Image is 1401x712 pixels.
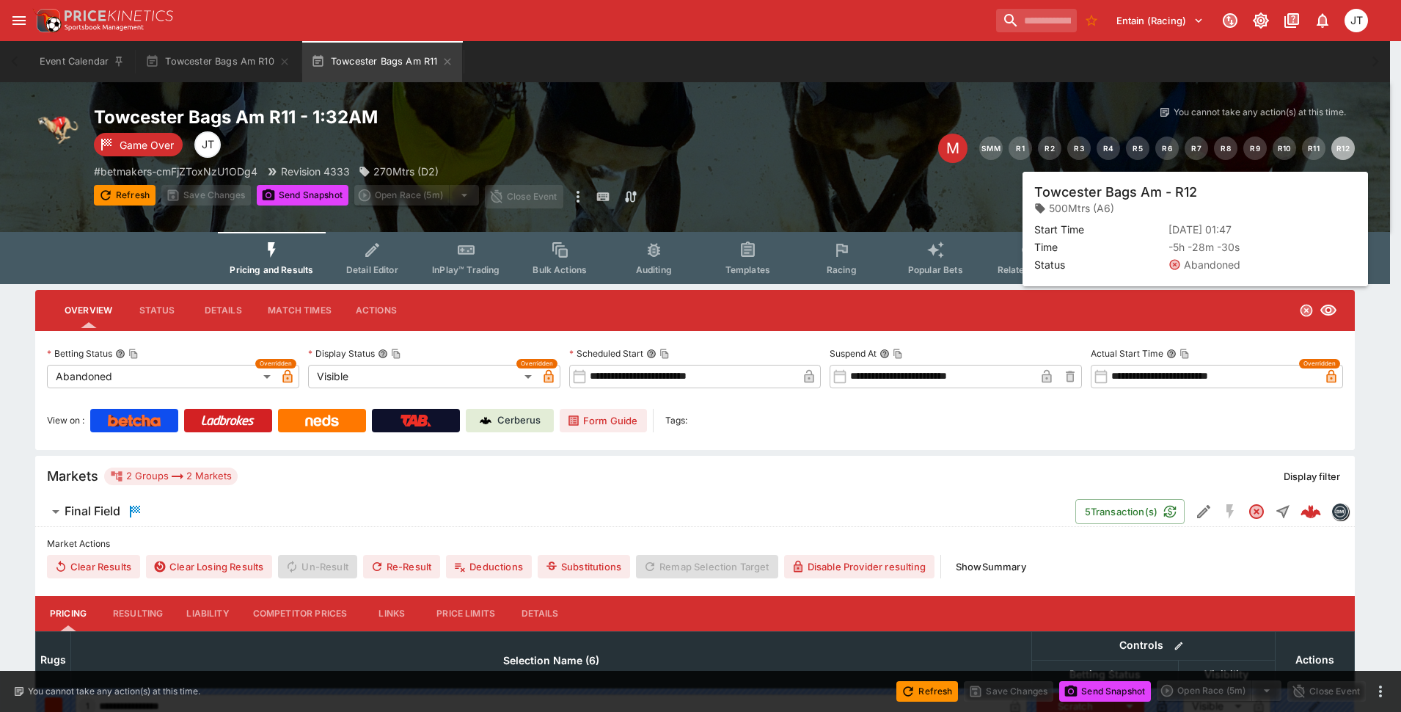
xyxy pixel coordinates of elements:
img: PriceKinetics [65,10,173,21]
button: Josh Tanner [1340,4,1372,37]
p: Display Status [308,347,375,360]
div: Start From [1140,186,1355,208]
span: Overridden [521,359,553,368]
span: InPlay™ Trading [432,264,500,275]
div: Edit Meeting [938,134,967,163]
p: Actual Start Time [1091,347,1163,360]
svg: Abandoned [1299,303,1314,318]
button: Status [124,293,190,328]
button: Substitutions [538,555,630,578]
span: Pricing and Results [230,264,313,275]
button: Select Tenant [1108,9,1212,32]
span: Un-Result [278,555,356,578]
button: Copy To Clipboard [893,349,903,359]
img: betmakers [1332,504,1348,520]
button: Connected to PK [1217,7,1243,34]
button: Liability [175,596,241,631]
th: Rugs [36,631,71,688]
button: Send Snapshot [257,185,348,206]
button: Re-Result [363,555,440,578]
button: Disable Provider resulting [784,555,934,578]
button: Event Calendar [31,41,133,82]
button: Towcester Bags Am R11 [302,41,463,82]
button: R5 [1126,137,1149,160]
button: Price Limits [425,596,507,631]
button: Documentation [1279,7,1305,34]
button: Send Snapshot [1059,681,1151,702]
p: Scheduled Start [569,347,643,360]
span: Popular Bets [908,264,963,275]
div: betmakers [1331,503,1349,520]
button: Copy To Clipboard [391,349,401,359]
img: Cerberus [480,415,491,426]
nav: pagination navigation [979,137,1355,160]
button: Copy To Clipboard [1179,349,1190,359]
button: SMM [979,137,1003,160]
button: more [569,185,587,208]
img: Ladbrokes [201,415,255,426]
button: Bulk edit [1169,636,1188,655]
a: 16312e46-cfa1-4320-838f-0d288cfef26a [1296,497,1325,526]
button: Actions [343,293,409,328]
p: Overtype [1164,189,1204,205]
p: Betting Status [47,347,112,360]
button: Copy To Clipboard [659,349,670,359]
button: Details [190,293,256,328]
button: R1 [1009,137,1032,160]
img: Neds [305,415,338,426]
img: TabNZ [400,415,431,426]
button: Links [359,596,425,631]
p: Revision 4333 [281,164,350,179]
button: open drawer [6,7,32,34]
button: Deductions [446,555,532,578]
svg: Abandoned [1248,503,1265,520]
p: Cerberus [497,413,541,428]
button: R2 [1038,137,1061,160]
button: Abandoned [1243,498,1270,525]
div: Visible [308,365,537,388]
span: Racing [827,264,857,275]
button: R6 [1155,137,1179,160]
button: R10 [1273,137,1296,160]
input: search [996,9,1077,32]
button: Refresh [896,681,958,702]
a: Form Guide [560,409,647,432]
img: logo-cerberus--red.svg [1301,501,1321,522]
button: ShowSummary [947,555,1035,578]
svg: Visible [1320,302,1337,319]
div: 16312e46-cfa1-4320-838f-0d288cfef26a [1301,501,1321,522]
button: Refresh [94,185,156,206]
span: Selection Name (6) [487,652,615,669]
p: Auto-Save [1302,189,1348,205]
img: Betcha [108,415,161,426]
label: Market Actions [47,533,1343,555]
span: Bulk Actions [533,264,587,275]
button: more [1372,683,1389,700]
div: 2 Groups 2 Markets [110,468,232,485]
label: View on : [47,409,84,432]
img: Sportsbook Management [65,24,144,31]
button: Competitor Prices [241,596,359,631]
p: Suspend At [830,347,877,360]
img: greyhound_racing.png [35,106,82,153]
button: R7 [1185,137,1208,160]
span: Auditing [636,264,672,275]
th: Controls [1032,631,1276,660]
span: Templates [725,264,770,275]
p: Game Over [120,137,174,153]
p: You cannot take any action(s) at this time. [1174,106,1346,119]
div: split button [354,185,479,206]
button: SGM Disabled [1217,498,1243,525]
button: Towcester Bags Am R10 [136,41,299,82]
span: System Controls [1088,264,1160,275]
button: Match Times [256,293,343,328]
h2: Copy To Clipboard [94,106,725,128]
button: 5Transaction(s) [1075,499,1185,524]
button: R9 [1243,137,1267,160]
div: split button [1157,680,1281,701]
button: Toggle light/dark mode [1248,7,1274,34]
span: Related Events [998,264,1061,275]
p: 270Mtrs (D2) [373,164,439,179]
div: Event type filters [218,232,1171,284]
